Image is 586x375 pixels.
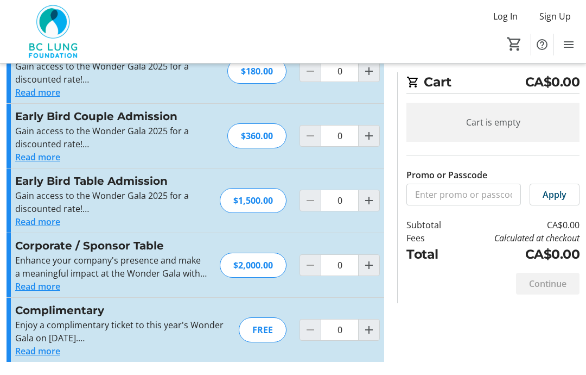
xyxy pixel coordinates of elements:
img: BC Lung Foundation's Logo [7,4,103,59]
button: Log In [485,8,526,25]
button: Read more [15,86,60,99]
button: Increment by one [359,255,379,276]
td: Total [406,245,456,264]
td: CA$0.00 [456,245,579,264]
button: Read more [15,280,60,293]
div: Cart is empty [406,103,579,142]
button: Apply [530,184,579,205]
p: Gain access to the Wonder Gala 2025 for a discounted rate! [15,189,207,215]
td: Subtotal [406,218,456,232]
h2: Cart [406,72,579,94]
button: Sign Up [531,8,579,25]
button: Help [531,34,553,55]
td: Fees [406,232,456,245]
button: Increment by one [359,320,379,340]
p: Gain access to the Wonder Gala 2025 for a discounted rate! [15,60,214,86]
span: CA$0.00 [525,72,580,91]
h3: Early Bird Table Admission [15,173,207,189]
input: Early Bird Admission Quantity [321,60,359,82]
span: Log In [493,10,518,23]
p: Enjoy a complimentary ticket to this year's Wonder Gala on [DATE]. [15,318,226,345]
label: Promo or Passcode [406,168,487,182]
div: $360.00 [227,123,286,148]
p: Gain access to the Wonder Gala 2025 for a discounted rate! [15,124,214,151]
button: Read more [15,215,60,228]
button: Increment by one [359,61,379,82]
h3: Complimentary [15,302,226,318]
button: Cart [505,34,524,54]
p: Enhance your company's presence and make a meaningful impact at the Wonder Gala with our exclusiv... [15,254,207,280]
button: Read more [15,345,60,358]
input: Early Bird Couple Admission Quantity [321,125,359,147]
input: Early Bird Table Admission Quantity [321,190,359,211]
button: Increment by one [359,126,379,146]
span: Apply [543,188,566,201]
h3: Corporate / Sponsor Table [15,237,207,254]
input: Corporate / Sponsor Table Quantity [321,254,359,276]
button: Menu [558,34,579,55]
div: FREE [239,317,286,342]
td: Calculated at checkout [456,232,579,245]
td: CA$0.00 [456,218,579,232]
div: $1,500.00 [220,188,286,213]
button: Increment by one [359,190,379,211]
input: Complimentary Quantity [321,319,359,341]
div: $2,000.00 [220,253,286,278]
div: $180.00 [227,59,286,84]
h3: Early Bird Couple Admission [15,108,214,124]
input: Enter promo or passcode [406,184,521,205]
button: Read more [15,151,60,164]
span: Sign Up [539,10,571,23]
